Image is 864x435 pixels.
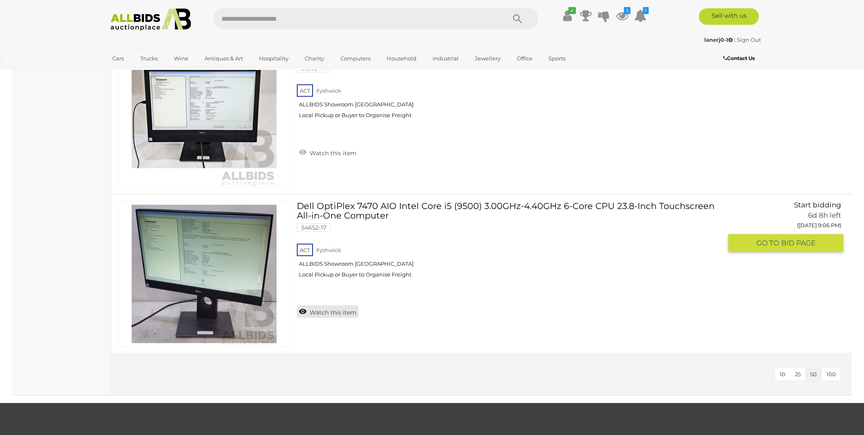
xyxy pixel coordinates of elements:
a: Contact Us [723,54,757,63]
i: 1 [643,7,649,14]
span: 100 [826,371,836,377]
strong: lanerj0-1 [705,36,733,43]
b: Contact Us [723,55,755,61]
span: Start bidding [794,201,841,209]
span: 25 [795,371,801,377]
a: [GEOGRAPHIC_DATA] [107,65,177,79]
img: 51985-41a.jpg [132,42,277,187]
a: Dell OptiPlex 7470 AIO Intel Core i5 (9500) 3.00GHz-4.40GHz 6-Core CPU 23.8-Inch Touchscreen All-... [303,201,722,284]
a: Charity [299,52,330,65]
a: Trucks [135,52,163,65]
i: ✔ [568,7,576,14]
button: GO TOBID PAGE [728,234,843,252]
span: Watch this item [308,149,356,157]
a: Start bidding 6d 8h left ([DATE] 9:06 PM) GO TOBID PAGE [734,201,843,252]
button: 50 [805,368,822,381]
a: Office [511,52,538,65]
a: Sell with us [699,8,759,25]
img: 54652-17a.jpg [132,202,277,346]
img: Allbids.com.au [106,8,196,31]
span: 50 [810,371,817,377]
button: Search [497,8,538,29]
a: Jewellery [469,52,506,65]
button: 25 [790,368,806,381]
a: Antiques & Art [199,52,248,65]
button: 10 [775,368,790,381]
a: 1 [634,8,647,23]
button: 100 [821,368,841,381]
a: ✔ [561,8,574,23]
a: Sports [543,52,571,65]
a: Industrial [427,52,464,65]
span: | [734,36,736,43]
a: Watch this item [297,305,359,318]
a: Start bidding 6d 8h left ([DATE] 9:00 PM) [734,42,843,74]
i: 3 [624,7,631,14]
span: BID PAGE [781,238,816,248]
a: Watch this item [297,146,359,159]
a: Computers [335,52,376,65]
a: Sign Out [737,36,761,43]
a: Household [381,52,422,65]
span: GO TO [756,238,781,248]
a: Hospitality [254,52,294,65]
a: Dell OptiPlex 7450 AIO Intel Core I5 (6500) 3.20GHz-3.60GHz 4-Core CPU 23-Inch Touchscreen All-in... [303,42,722,125]
a: Wine [168,52,194,65]
span: 10 [780,371,785,377]
a: lanerj0-1 [705,36,734,43]
a: 3 [616,8,628,23]
a: Cars [107,52,130,65]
